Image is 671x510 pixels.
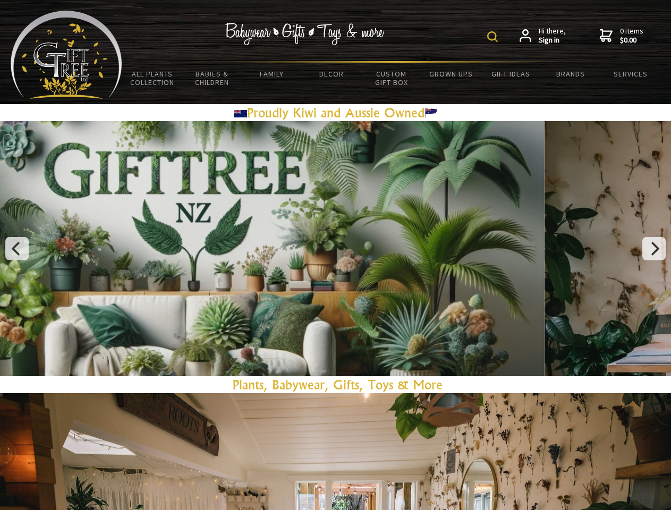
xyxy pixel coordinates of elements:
[487,31,498,42] img: product search
[5,237,29,260] button: Previous
[233,377,436,393] a: Plants, Babywear, Gifts, Toys & Mor
[539,27,566,45] span: Hi there,
[600,27,643,45] a: 0 items$0.00
[242,63,302,85] a: Family
[11,11,122,99] img: Babyware - Gifts - Toys and more...
[225,23,385,45] img: Babywear - Gifts - Toys & more
[182,63,242,93] a: Babies & Children
[539,36,566,45] strong: Sign in
[520,27,566,45] a: Hi there,Sign in
[361,63,421,93] a: Custom Gift Box
[541,63,601,85] a: Brands
[302,63,362,85] a: Decor
[481,63,541,85] a: Gift Ideas
[234,105,438,121] a: Proudly Kiwi and Aussie Owned
[620,26,643,45] span: 0 items
[122,63,182,93] a: All Plants Collection
[642,237,666,260] button: Next
[421,63,481,85] a: Grown Ups
[620,36,643,45] strong: $0.00
[601,63,661,85] a: Services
